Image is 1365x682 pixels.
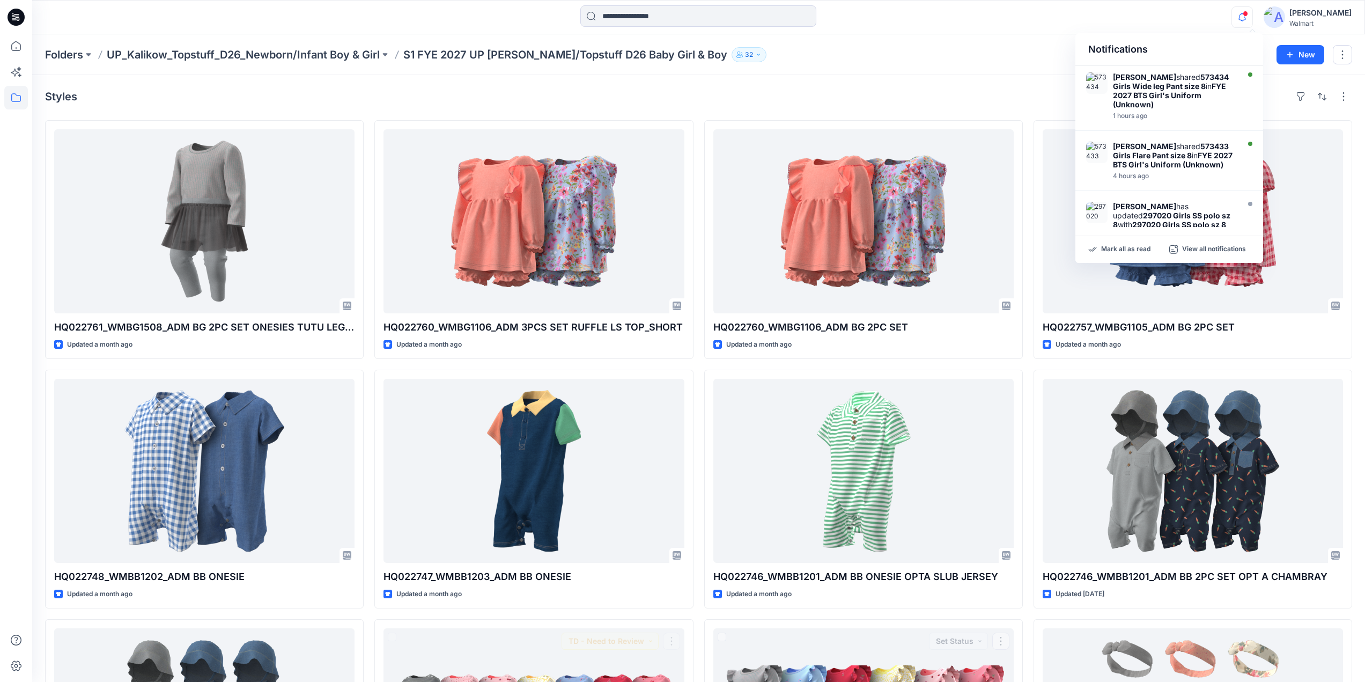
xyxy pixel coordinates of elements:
[1289,6,1352,19] div: [PERSON_NAME]
[1075,33,1263,66] div: Notifications
[713,320,1014,335] p: HQ022760_WMBG1106_ADM BG 2PC SET
[713,569,1014,584] p: HQ022746_WMBB1201_ADM BB ONESIE OPTA SLUB JERSEY
[1113,142,1236,169] div: shared in
[1113,202,1176,211] strong: [PERSON_NAME]
[383,569,684,584] p: HQ022747_WMBB1203_ADM BB ONESIE
[1182,245,1246,254] p: View all notifications
[54,129,355,313] a: HQ022761_WMBG1508_ADM BG 2PC SET ONESIES TUTU LEGGING
[1043,569,1343,584] p: HQ022746_WMBB1201_ADM BB 2PC SET OPT A CHAMBRAY
[732,47,766,62] button: 32
[1113,202,1236,238] div: has updated with
[54,379,355,563] a: HQ022748_WMBB1202_ADM BB ONESIE
[1113,72,1176,82] strong: [PERSON_NAME]
[1043,129,1343,313] a: HQ022757_WMBG1105_ADM BG 2PC SET
[383,129,684,313] a: HQ022760_WMBG1106_ADM 3PCS SET RUFFLE LS TOP_SHORT
[383,320,684,335] p: HQ022760_WMBG1106_ADM 3PCS SET RUFFLE LS TOP_SHORT
[1113,220,1226,238] strong: 297020 Girls SS polo sz 8 rev [DATE]
[1289,19,1352,27] div: Walmart
[403,47,727,62] p: S1 FYE 2027 UP [PERSON_NAME]/Topstuff D26 Baby Girl & Boy
[45,47,83,62] a: Folders
[1056,339,1121,350] p: Updated a month ago
[1086,72,1108,94] img: 573434 Girls Wide leg Pant size 8
[67,339,132,350] p: Updated a month ago
[713,379,1014,563] a: HQ022746_WMBB1201_ADM BB ONESIE OPTA SLUB JERSEY
[54,569,355,584] p: HQ022748_WMBB1202_ADM BB ONESIE
[396,339,462,350] p: Updated a month ago
[1113,151,1233,169] strong: FYE 2027 BTS Girl's Uniform (Unknown)
[1113,142,1229,160] strong: 573433 Girls Flare Pant size 8
[1113,72,1236,109] div: shared in
[1113,72,1229,91] strong: 573434 Girls Wide leg Pant size 8
[726,339,792,350] p: Updated a month ago
[1043,379,1343,563] a: HQ022746_WMBB1201_ADM BB 2PC SET OPT A CHAMBRAY
[1101,245,1150,254] p: Mark all as read
[1264,6,1285,28] img: avatar
[67,589,132,600] p: Updated a month ago
[1113,211,1230,229] strong: 297020 Girls SS polo sz 8
[54,320,355,335] p: HQ022761_WMBG1508_ADM BG 2PC SET ONESIES TUTU LEGGING
[45,90,77,103] h4: Styles
[1056,589,1104,600] p: Updated [DATE]
[1086,202,1108,223] img: 297020 Girls SS polo sz 8 rev 8-13-25
[1113,112,1236,120] div: Thursday, August 14, 2025 18:32
[1277,45,1324,64] button: New
[745,49,753,61] p: 32
[1113,142,1176,151] strong: [PERSON_NAME]
[1043,320,1343,335] p: HQ022757_WMBG1105_ADM BG 2PC SET
[383,379,684,563] a: HQ022747_WMBB1203_ADM BB ONESIE
[1113,172,1236,180] div: Thursday, August 14, 2025 16:07
[726,589,792,600] p: Updated a month ago
[1086,142,1108,163] img: 573433 Girls Flare Pant size 8
[713,129,1014,313] a: HQ022760_WMBG1106_ADM BG 2PC SET
[107,47,380,62] a: UP_Kalikow_Topstuff_D26_Newborn/Infant Boy & Girl
[1113,82,1226,109] strong: FYE 2027 BTS Girl's Uniform (Unknown)
[396,589,462,600] p: Updated a month ago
